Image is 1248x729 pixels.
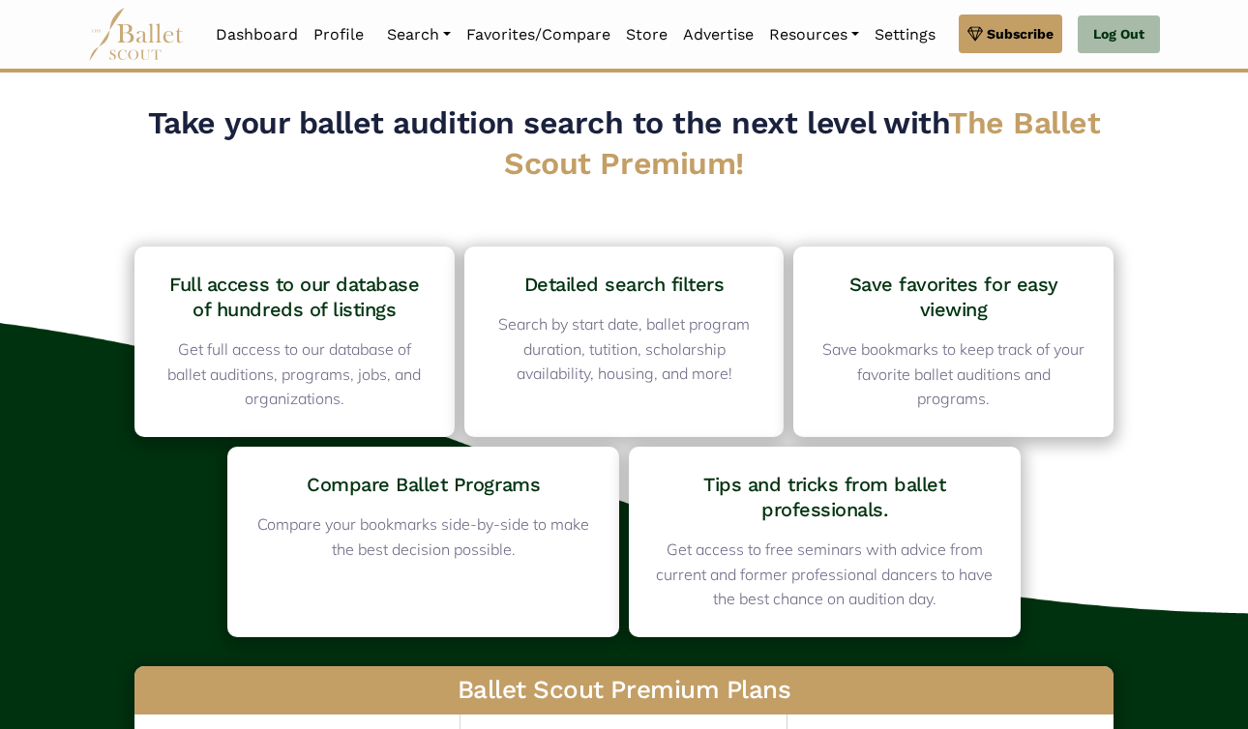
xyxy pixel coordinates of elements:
[306,15,371,55] a: Profile
[379,15,459,55] a: Search
[160,272,430,322] h4: Full access to our database of hundreds of listings
[160,337,430,412] p: Get full access to our database of ballet auditions, programs, jobs, and organizations.
[253,512,594,562] p: Compare your bookmarks side-by-side to make the best decision possible.
[818,272,1088,322] h4: Save favorites for easy viewing
[490,312,759,387] p: Search by start date, ballet program duration, tutition, scholarship availability, housing, and m...
[618,15,675,55] a: Store
[1078,15,1160,54] a: Log Out
[504,104,1100,182] span: The Ballet Scout Premium!
[818,337,1088,412] p: Save bookmarks to keep track of your favorite ballet auditions and programs.
[459,15,618,55] a: Favorites/Compare
[867,15,943,55] a: Settings
[125,103,1123,184] h2: Take your ballet audition search to the next level with
[654,472,995,522] h4: Tips and tricks from ballet professionals.
[253,472,594,497] h4: Compare Ballet Programs
[134,666,1114,714] h3: Ballet Scout Premium Plans
[987,23,1054,44] span: Subscribe
[959,15,1062,53] a: Subscribe
[675,15,761,55] a: Advertise
[490,272,759,297] h4: Detailed search filters
[208,15,306,55] a: Dashboard
[761,15,867,55] a: Resources
[654,538,995,612] p: Get access to free seminars with advice from current and former professional dancers to have the ...
[967,23,983,44] img: gem.svg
